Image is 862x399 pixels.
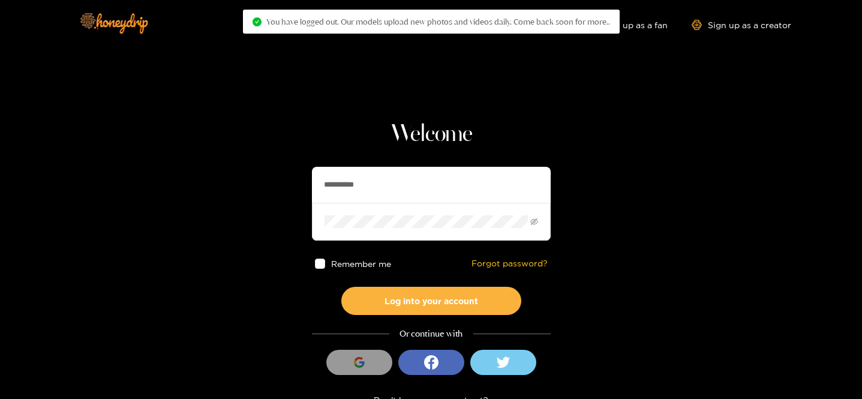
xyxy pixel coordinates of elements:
[253,17,262,26] span: check-circle
[312,120,551,149] h1: Welcome
[692,20,791,30] a: Sign up as a creator
[266,17,610,26] span: You have logged out. Our models upload new photos and videos daily. Come back soon for more..
[331,259,391,268] span: Remember me
[585,20,668,30] a: Sign up as a fan
[341,287,521,315] button: Log into your account
[471,259,548,269] a: Forgot password?
[312,327,551,341] div: Or continue with
[530,218,538,226] span: eye-invisible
